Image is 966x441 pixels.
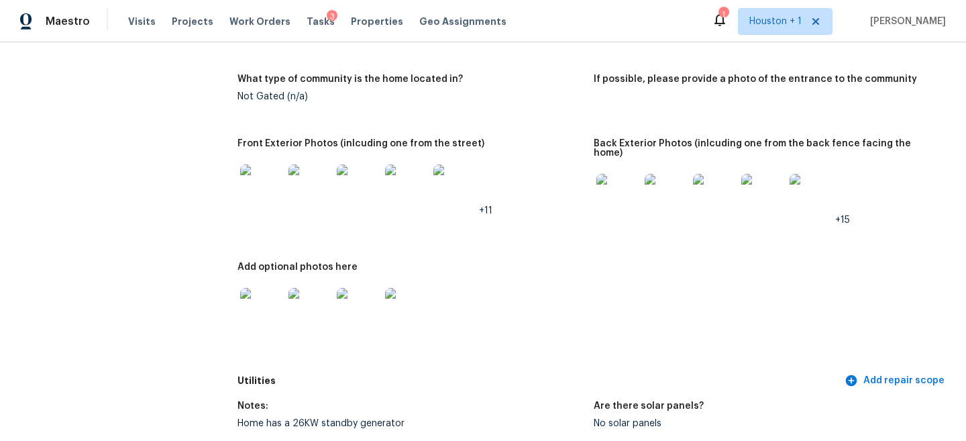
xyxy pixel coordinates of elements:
span: Tasks [307,17,335,26]
span: +11 [479,206,492,215]
span: Work Orders [229,15,290,28]
span: Projects [172,15,213,28]
h5: Front Exterior Photos (inlcuding one from the street) [237,139,484,148]
div: 1 [718,8,728,21]
h5: If possible, please provide a photo of the entrance to the community [594,75,917,84]
span: Properties [351,15,403,28]
div: 3 [327,10,337,23]
h5: Notes: [237,401,268,411]
div: No solar panels [594,419,939,428]
h5: Are there solar panels? [594,401,704,411]
button: Add repair scope [842,369,950,393]
span: Houston + 1 [749,15,802,28]
span: +15 [835,215,850,225]
span: Add repair scope [847,373,945,389]
h5: Back Exterior Photos (inlcuding one from the back fence facing the home) [594,139,939,158]
span: Geo Assignments [419,15,506,28]
div: Not Gated (n/a) [237,92,583,101]
h5: Utilities [237,374,842,388]
span: [PERSON_NAME] [865,15,946,28]
h5: What type of community is the home located in? [237,75,463,84]
div: Home has a 26KW standby generator [237,419,583,428]
span: Visits [128,15,156,28]
span: Maestro [46,15,90,28]
h5: Add optional photos here [237,262,358,272]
